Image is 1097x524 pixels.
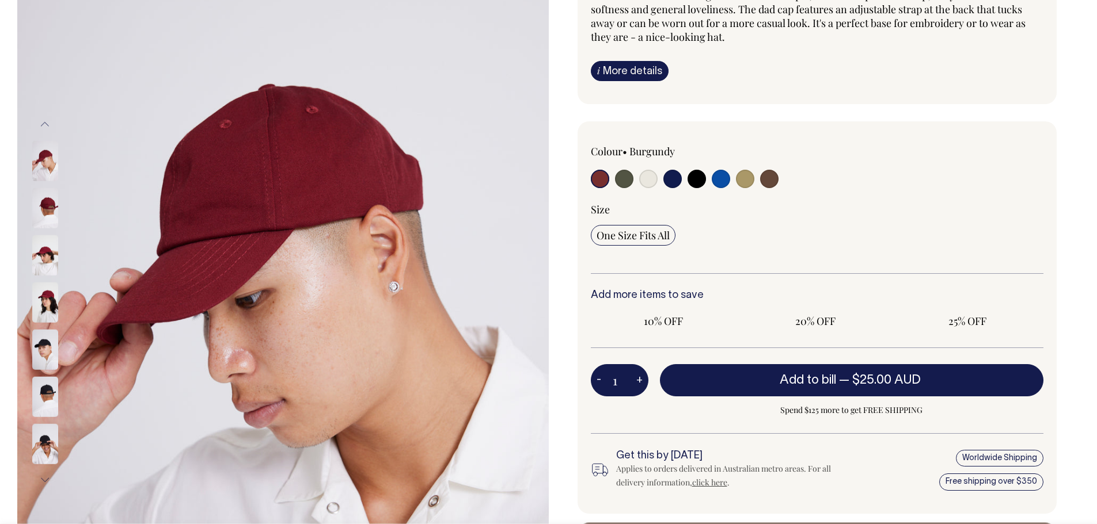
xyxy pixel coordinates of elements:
div: Applies to orders delivered in Australian metro areas. For all delivery information, . [616,462,838,489]
label: Burgundy [629,144,675,158]
span: Add to bill [780,374,836,386]
img: black [32,423,58,464]
button: Previous [36,112,54,137]
span: 10% OFF [597,314,730,328]
span: — [839,374,924,386]
span: 20% OFF [749,314,882,328]
input: 20% OFF [743,311,888,331]
img: burgundy [32,140,58,181]
input: 10% OFF [591,311,736,331]
a: click here [692,477,727,488]
img: black [32,376,58,416]
span: $25.00 AUD [852,374,921,386]
img: black [32,329,58,369]
span: One Size Fits All [597,228,670,242]
input: One Size Fits All [591,225,675,246]
span: 25% OFF [901,314,1034,328]
span: i [597,64,600,77]
span: Spend $125 more to get FREE SHIPPING [660,403,1044,417]
div: Colour [591,144,772,158]
img: burgundy [32,188,58,228]
span: • [622,144,627,158]
button: Add to bill —$25.00 AUD [660,364,1044,396]
button: + [631,369,648,392]
img: burgundy [32,235,58,275]
h6: Get this by [DATE] [616,450,838,462]
a: iMore details [591,61,669,81]
img: burgundy [32,282,58,322]
h6: Add more items to save [591,290,1044,301]
input: 25% OFF [895,311,1040,331]
button: - [591,369,607,392]
button: Next [36,467,54,493]
div: Size [591,202,1044,216]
